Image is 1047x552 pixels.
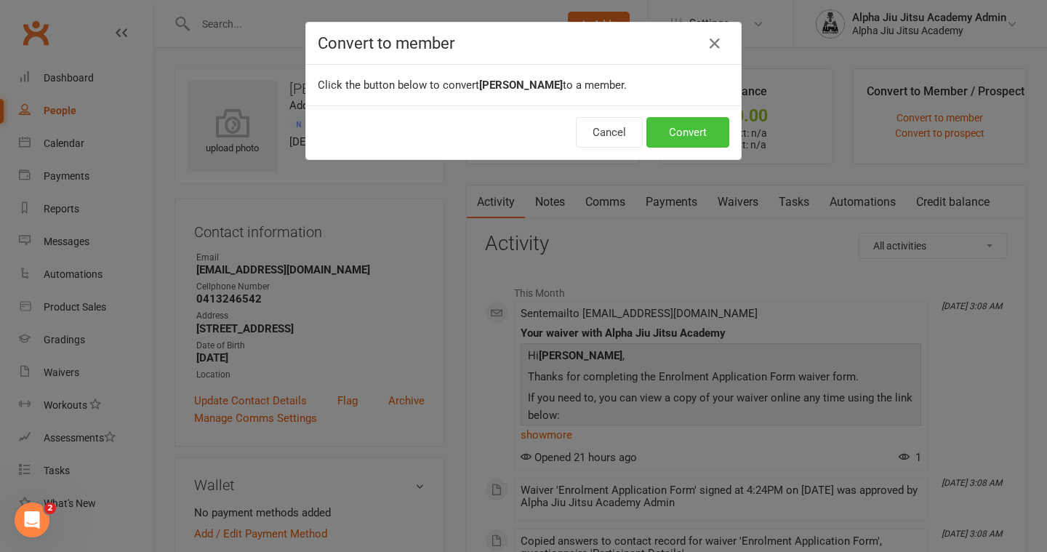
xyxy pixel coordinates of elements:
h4: Convert to member [318,34,729,52]
b: [PERSON_NAME] [479,79,563,92]
iframe: Intercom live chat [15,503,49,537]
button: Convert [646,117,729,148]
button: Cancel [576,117,643,148]
div: Click the button below to convert to a member. [306,65,741,105]
span: 2 [44,503,56,514]
button: Close [703,32,726,55]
